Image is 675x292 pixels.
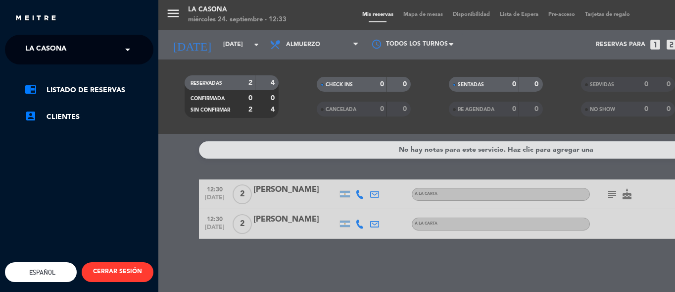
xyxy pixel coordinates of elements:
[15,15,57,22] img: MEITRE
[25,39,66,60] span: La Casona
[25,84,153,96] a: chrome_reader_modeListado de Reservas
[25,111,153,123] a: account_boxClientes
[27,269,55,276] span: Español
[25,110,37,122] i: account_box
[25,83,37,95] i: chrome_reader_mode
[82,262,153,282] button: CERRAR SESIÓN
